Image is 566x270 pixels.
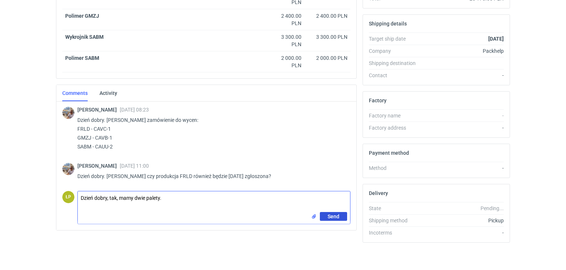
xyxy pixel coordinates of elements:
div: Incoterms [369,229,423,236]
div: Pickup [423,217,504,224]
div: 3 300.00 PLN [307,33,347,41]
p: Dzień dobry. [PERSON_NAME] czy produkcja FRLD również będzie [DATE] zgłoszona? [77,172,345,181]
div: - [423,112,504,119]
div: Packhelp [423,47,504,55]
img: Michał Palasek [62,107,74,119]
strong: [DATE] [488,36,504,42]
div: Company [369,47,423,55]
div: 2 400.00 PLN [307,12,347,20]
div: - [423,229,504,236]
div: Factory address [369,124,423,131]
div: Contact [369,72,423,79]
em: Pending... [481,205,504,211]
span: [DATE] 08:23 [120,107,149,113]
strong: Polimer SABM [65,55,99,61]
figcaption: ŁP [62,191,74,203]
strong: Wykrojnik SABM [65,34,104,40]
div: - [423,72,504,79]
span: [DATE] 11:00 [120,163,149,169]
div: - [423,164,504,172]
a: Comments [62,85,88,101]
h2: Delivery [369,190,388,196]
div: 3 300.00 PLN [270,33,301,48]
div: Target ship date [369,35,423,42]
div: State [369,205,423,212]
div: Shipping destination [369,59,423,67]
div: 2 400.00 PLN [270,12,301,27]
div: 2 000.00 PLN [307,54,347,62]
p: Dzień dobry. [PERSON_NAME] zamówienie do wycen: FRLD - CAVC-1 GMZJ - CAVB-1 SABM - CAUU-2 [77,116,345,151]
span: Send [328,214,339,219]
span: [PERSON_NAME] [77,107,120,113]
div: Method [369,164,423,172]
img: Michał Palasek [62,163,74,175]
a: Activity [99,85,117,101]
button: Send [320,212,347,221]
div: Shipping method [369,217,423,224]
h2: Factory [369,98,387,103]
h2: Shipping details [369,21,407,27]
h2: Payment method [369,150,409,156]
textarea: Dzień dobry, tak, mamy dwie palety. [78,191,350,212]
div: 2 000.00 PLN [270,54,301,69]
div: Łukasz Postawa [62,191,74,203]
strong: Polimer GMZJ [65,13,99,19]
div: Factory name [369,112,423,119]
span: [PERSON_NAME] [77,163,120,169]
div: - [423,124,504,131]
